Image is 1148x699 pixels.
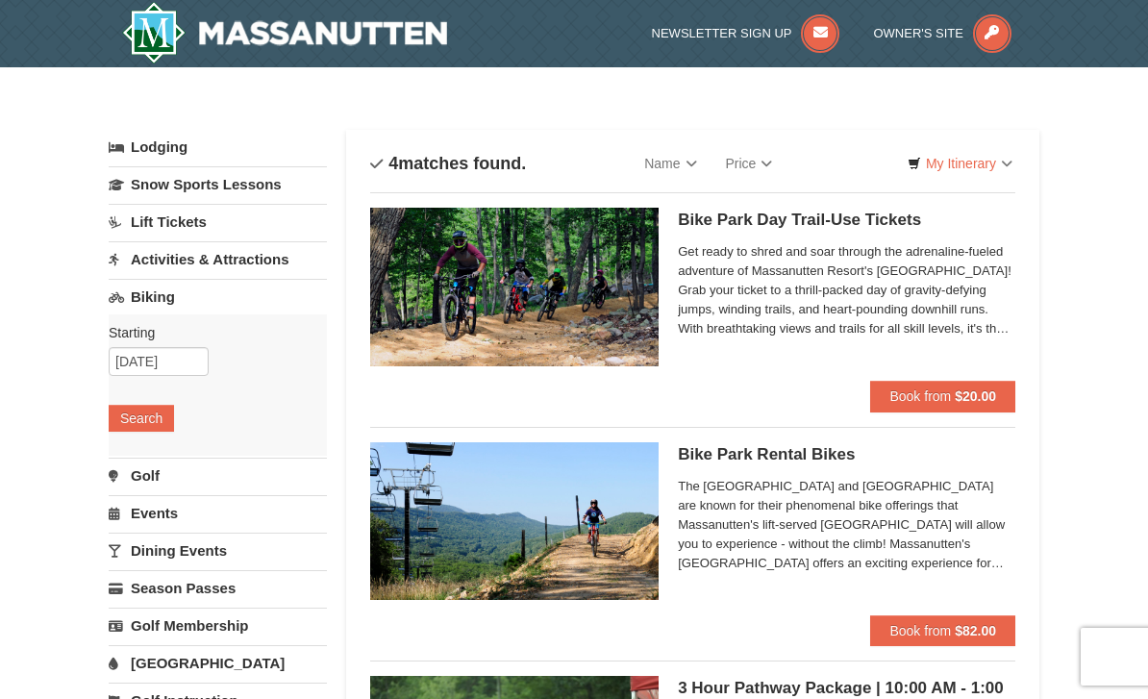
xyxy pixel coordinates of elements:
h5: Bike Park Day Trail-Use Tickets [678,211,1015,230]
strong: $20.00 [955,388,996,404]
a: Massanutten Resort [122,2,447,63]
a: Golf Membership [109,608,327,643]
span: Book from [889,623,951,638]
img: Massanutten Resort Logo [122,2,447,63]
a: My Itinerary [895,149,1025,178]
button: Book from $82.00 [870,615,1015,646]
h5: Bike Park Rental Bikes [678,445,1015,464]
a: Activities & Attractions [109,241,327,277]
span: The [GEOGRAPHIC_DATA] and [GEOGRAPHIC_DATA] are known for their phenomenal bike offerings that Ma... [678,477,1015,573]
a: Name [630,144,711,183]
label: Starting [109,323,312,342]
a: Lift Tickets [109,204,327,239]
a: Lodging [109,130,327,164]
img: 6619923-15-103d8a09.jpg [370,442,659,600]
span: Owner's Site [873,26,963,40]
a: Owner's Site [873,26,1011,40]
span: Book from [889,388,951,404]
span: Get ready to shred and soar through the adrenaline-fueled adventure of Massanutten Resort's [GEOG... [678,242,1015,338]
a: [GEOGRAPHIC_DATA] [109,645,327,681]
a: Biking [109,279,327,314]
a: Dining Events [109,533,327,568]
a: Price [711,144,787,183]
a: Snow Sports Lessons [109,166,327,202]
img: 6619923-14-67e0640e.jpg [370,208,659,365]
a: Season Passes [109,570,327,606]
a: Events [109,495,327,531]
a: Newsletter Sign Up [652,26,840,40]
strong: $82.00 [955,623,996,638]
button: Search [109,405,174,432]
button: Book from $20.00 [870,381,1015,412]
span: Newsletter Sign Up [652,26,792,40]
a: Golf [109,458,327,493]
